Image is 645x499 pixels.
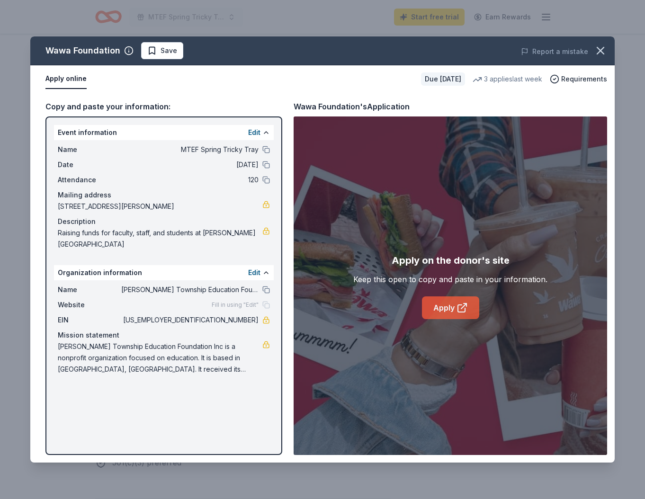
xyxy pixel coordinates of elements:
span: Save [161,45,177,56]
span: Attendance [58,174,121,186]
span: [DATE] [121,159,259,170]
span: Fill in using "Edit" [212,301,259,309]
div: Wawa Foundation's Application [294,100,410,113]
button: Apply online [45,69,87,89]
span: Website [58,299,121,311]
span: EIN [58,314,121,326]
div: Mailing address [58,189,270,201]
div: Due [DATE] [421,72,465,86]
a: Apply [422,296,479,319]
span: [US_EMPLOYER_IDENTIFICATION_NUMBER] [121,314,259,326]
span: Raising funds for faculty, staff, and students at [PERSON_NAME][GEOGRAPHIC_DATA] [58,227,262,250]
span: Requirements [561,73,607,85]
div: Description [58,216,270,227]
span: Date [58,159,121,170]
span: MTEF Spring Tricky Tray [121,144,259,155]
div: 3 applies last week [473,73,542,85]
button: Edit [248,267,260,278]
div: Wawa Foundation [45,43,120,58]
span: Name [58,284,121,295]
div: Event information [54,125,274,140]
span: Name [58,144,121,155]
button: Edit [248,127,260,138]
button: Report a mistake [521,46,588,57]
div: Apply on the donor's site [392,253,510,268]
div: Organization information [54,265,274,280]
span: [PERSON_NAME] Township Education Foundation Inc [121,284,259,295]
div: Copy and paste your information: [45,100,282,113]
button: Save [141,42,183,59]
div: Mission statement [58,330,270,341]
span: [STREET_ADDRESS][PERSON_NAME] [58,201,262,212]
span: 120 [121,174,259,186]
span: [PERSON_NAME] Township Education Foundation Inc is a nonprofit organization focused on education.... [58,341,262,375]
button: Requirements [550,73,607,85]
div: Keep this open to copy and paste in your information. [353,274,547,285]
